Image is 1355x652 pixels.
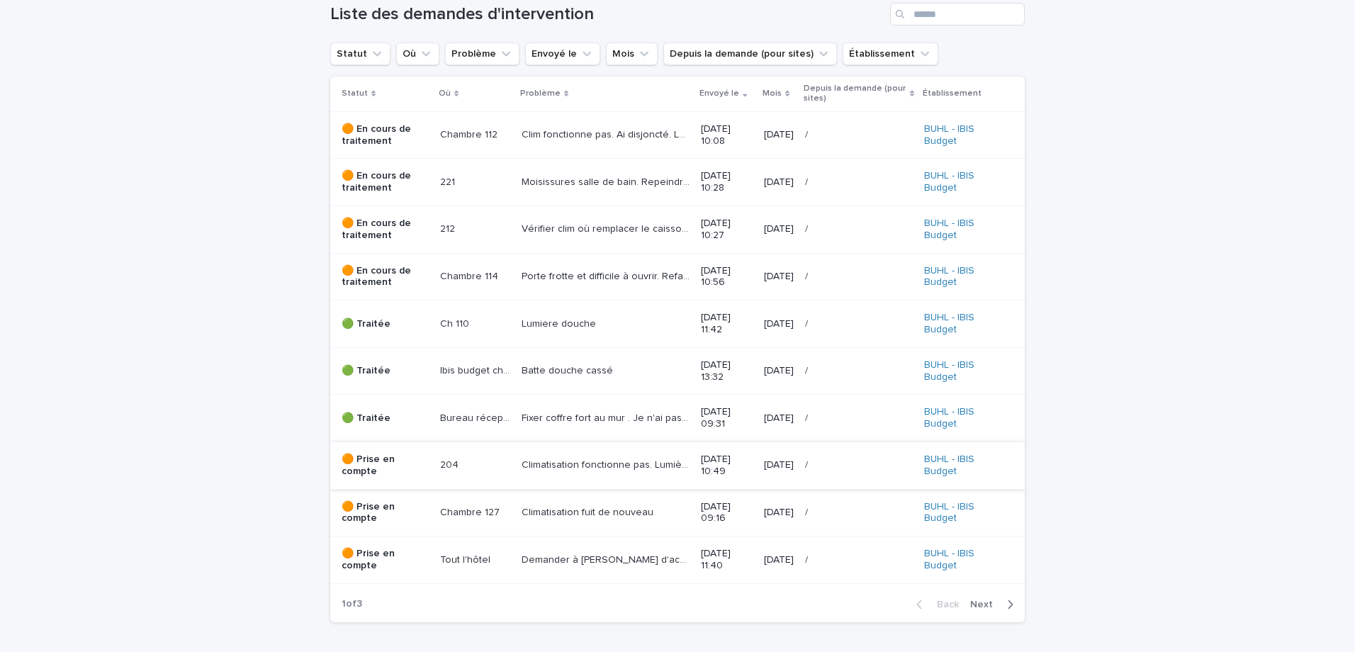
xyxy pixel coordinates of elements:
[330,206,1025,253] tr: 🟠 En cours de traitement212212 Vérifier clim où remplacer le caisson. On en a encore en stockVéri...
[805,456,811,471] p: /
[764,365,794,377] p: [DATE]
[440,220,458,235] p: 212
[396,43,439,65] button: Où
[522,220,692,235] p: Vérifier clim où remplacer le caisson. On en a encore en stock
[330,395,1025,442] tr: 🟢 TraitéeBureau réceptionBureau réception Fixer coffre fort au mur . Je n'ai pas de visFixer coff...
[342,318,429,330] p: 🟢 Traitée
[440,126,500,141] p: Chambre 112
[520,86,561,101] p: Problème
[701,312,752,336] p: [DATE] 11:42
[701,454,752,478] p: [DATE] 10:49
[342,123,429,147] p: 🟠 En cours de traitement
[330,4,884,25] h1: Liste des demandes d'intervention
[805,174,811,189] p: /
[330,442,1025,489] tr: 🟠 Prise en compte204204 Climatisation fonctionne pas. Lumières ok mais souffle pas. J'ai déjà dis...
[522,504,656,519] p: Climatisation fuit de nouveau
[330,159,1025,206] tr: 🟠 En cours de traitement221221 Moisissures salle de bain. Repeindre le plafondMoisissures salle d...
[699,86,739,101] p: Envoyé le
[342,218,429,242] p: 🟠 En cours de traitement
[522,268,692,283] p: Porte frotte et difficile à ouvrir. Refaire réglage
[763,86,782,101] p: Mois
[805,315,811,330] p: /
[805,126,811,141] p: /
[924,454,1002,478] a: BUHL - IBIS Budget
[764,129,794,141] p: [DATE]
[924,312,1002,336] a: BUHL - IBIS Budget
[924,218,1002,242] a: BUHL - IBIS Budget
[342,265,429,289] p: 🟠 En cours de traitement
[905,598,965,611] button: Back
[606,43,658,65] button: Mois
[342,170,429,194] p: 🟠 En cours de traitement
[440,504,502,519] p: Chambre 127
[330,111,1025,159] tr: 🟠 En cours de traitementChambre 112Chambre 112 Clim fonctionne pas. Ai disjoncté. Lumières ok mai...
[764,318,794,330] p: [DATE]
[701,501,752,525] p: [DATE] 09:16
[764,271,794,283] p: [DATE]
[928,600,959,609] span: Back
[764,176,794,189] p: [DATE]
[330,300,1025,348] tr: 🟢 TraitéeCh 110Ch 110 Lumiere doucheLumiere douche [DATE] 11:42[DATE]// BUHL - IBIS Budget
[342,412,429,425] p: 🟢 Traitée
[440,551,493,566] p: Tout l'hôtel
[924,406,1002,430] a: BUHL - IBIS Budget
[924,170,1002,194] a: BUHL - IBIS Budget
[764,507,794,519] p: [DATE]
[522,362,616,377] p: Batte douche cassé
[440,315,472,330] p: Ch 110
[439,86,451,101] p: Où
[522,174,692,189] p: Moisissures salle de bain. Repeindre le plafond
[805,551,811,566] p: /
[924,123,1002,147] a: BUHL - IBIS Budget
[924,501,1002,525] a: BUHL - IBIS Budget
[805,362,811,377] p: /
[701,123,752,147] p: [DATE] 10:08
[342,454,429,478] p: 🟠 Prise en compte
[701,548,752,572] p: [DATE] 11:40
[701,265,752,289] p: [DATE] 10:56
[440,174,458,189] p: 221
[764,459,794,471] p: [DATE]
[970,600,1001,609] span: Next
[342,548,429,572] p: 🟠 Prise en compte
[924,359,1002,383] a: BUHL - IBIS Budget
[663,43,837,65] button: Depuis la demande (pour sites)
[330,347,1025,395] tr: 🟢 TraitéeIbis budget ch 14Ibis budget ch 14 Batte douche casséBatte douche cassé [DATE] 13:32[DAT...
[522,126,692,141] p: Clim fonctionne pas. Ai disjoncté. Lumières ok mais elle souffle pas
[522,410,692,425] p: Fixer coffre fort au mur . Je n'ai pas de vis
[342,501,429,525] p: 🟠 Prise en compte
[342,365,429,377] p: 🟢 Traitée
[342,86,368,101] p: Statut
[440,268,501,283] p: Chambre 114
[701,406,752,430] p: [DATE] 09:31
[701,359,752,383] p: [DATE] 13:32
[805,268,811,283] p: /
[440,410,513,425] p: Bureau réception
[445,43,519,65] button: Problème
[924,265,1002,289] a: BUHL - IBIS Budget
[701,218,752,242] p: [DATE] 10:27
[764,412,794,425] p: [DATE]
[764,223,794,235] p: [DATE]
[522,551,692,566] p: Demander à Daniel d'acheter pour tout l'hôtel des joints pour les portes de douche. Qu'il les cou...
[843,43,938,65] button: Établissement
[330,253,1025,300] tr: 🟠 En cours de traitementChambre 114Chambre 114 Porte frotte et difficile à ouvrir. Refaire réglag...
[330,489,1025,536] tr: 🟠 Prise en compteChambre 127Chambre 127 Climatisation fuit de nouveauClimatisation fuit de nouvea...
[805,504,811,519] p: /
[330,587,373,622] p: 1 of 3
[701,170,752,194] p: [DATE] 10:28
[440,362,513,377] p: Ibis budget ch 14
[923,86,982,101] p: Établissement
[522,315,599,330] p: Lumiere douche
[440,456,461,471] p: 204
[522,456,692,471] p: Climatisation fonctionne pas. Lumières ok mais souffle pas. J'ai déjà disjoncté sans succès
[330,43,390,65] button: Statut
[965,598,1025,611] button: Next
[525,43,600,65] button: Envoyé le
[804,81,906,107] p: Depuis la demande (pour sites)
[924,548,1002,572] a: BUHL - IBIS Budget
[330,536,1025,584] tr: 🟠 Prise en compteTout l'hôtelTout l'hôtel Demander à [PERSON_NAME] d'acheter pour tout l'hôtel de...
[805,410,811,425] p: /
[890,3,1025,26] input: Search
